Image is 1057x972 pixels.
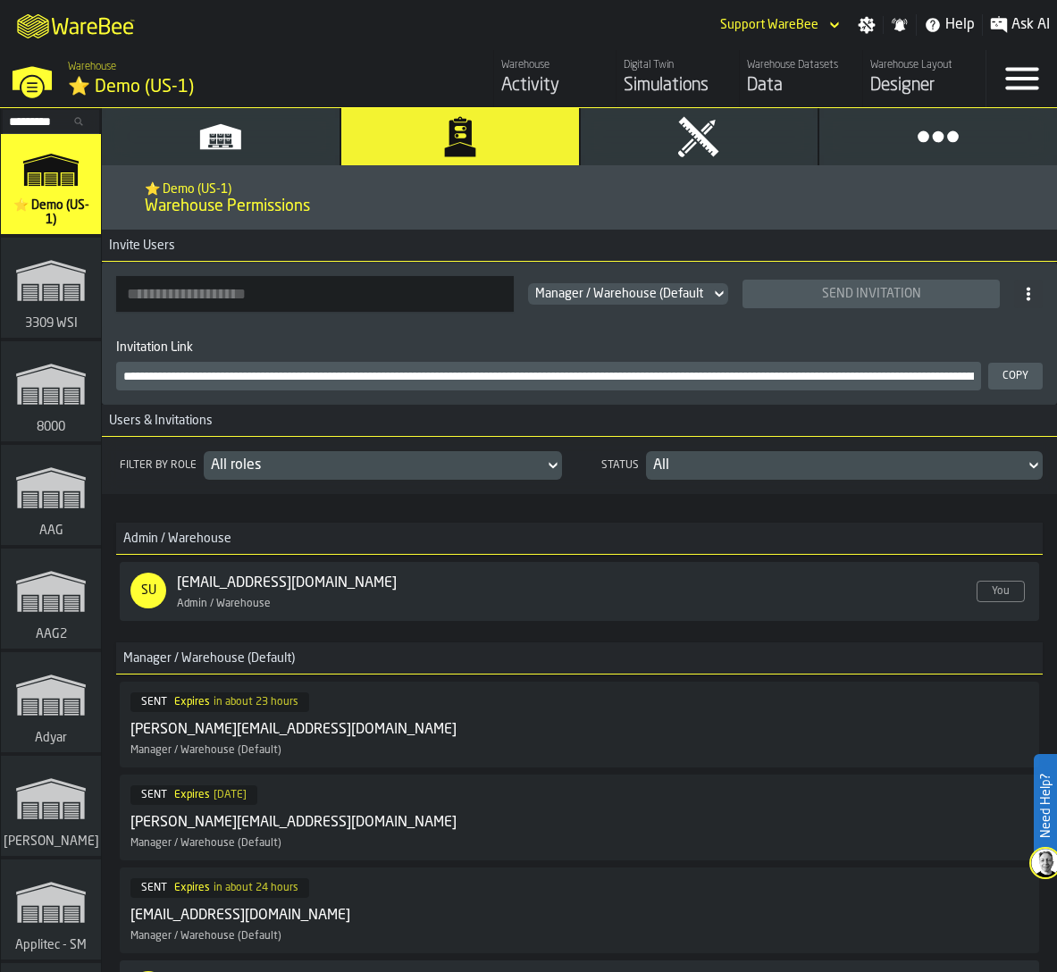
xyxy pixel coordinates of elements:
span: 8000 [33,420,69,434]
div: [PERSON_NAME][EMAIL_ADDRESS][DOMAIN_NAME] [130,812,457,834]
div: [EMAIL_ADDRESS][DOMAIN_NAME] [130,905,350,926]
div: Warehouse Layout [870,59,978,71]
h3: title-section-Invite Users [102,230,1057,262]
button: button-Copy [988,363,1043,390]
span: 3309 WSI [21,316,81,331]
a: link-to-/wh/i/103622fe-4b04-4da1-b95f-2619b9c959cc/simulations [616,50,739,107]
div: Admin / Warehouse [177,598,454,610]
div: ⭐ Demo (US-1) [68,75,390,100]
span: Warehouse [68,61,116,73]
a: link-to-/wh/i/103622fe-4b04-4da1-b95f-2619b9c959cc/data [739,50,862,107]
span: AAG [36,524,67,538]
div: DropdownMenuValue-24e966b4-8fcd-426e-bbad-9287d471c930 [535,287,703,301]
span: Warehouse Permissions [145,197,310,216]
div: Updated: N/A Created: 19/08/2025, 17:22:22 [214,789,247,801]
div: Status [598,459,642,472]
p: Invitation Link [116,340,1043,355]
label: button-toggle-Ask AI [983,14,1057,36]
span: SENT [141,882,167,894]
a: link-to-/wh/i/d1ef1afb-ce11-4124-bdae-ba3d01893ec0/simulations [1,238,101,341]
a: link-to-/wh/i/103622fe-4b04-4da1-b95f-2619b9c959cc/simulations [1,134,101,238]
div: Send Invitation [750,287,993,301]
span: Ask AI [1011,14,1050,36]
div: Warehouse Datasets [747,59,855,71]
h3: title-section-Manager / Warehouse (Default) [116,642,1043,675]
h3: title-section-Users & Invitations [102,405,1057,437]
div: DropdownMenuValue-Support WareBee [720,18,818,32]
a: link-to-/wh/i/862141b4-a92e-43d2-8b2b-6509793ccc83/simulations [1,652,101,756]
span: Adyar [31,731,71,745]
a: link-to-/wh/i/103622fe-4b04-4da1-b95f-2619b9c959cc/designer [862,50,986,107]
div: DropdownMenuValue-Support WareBee [713,14,843,36]
div: DropdownMenuValue-all [653,455,1019,476]
span: Expires [174,882,210,894]
a: link-to-/wh/i/27cb59bd-8ba0-4176-b0f1-d82d60966913/simulations [1,445,101,549]
span: Applitec - SM [12,938,90,952]
label: button-toggle-Settings [851,16,883,34]
span: Manager / Warehouse (Default) [130,930,281,943]
a: [EMAIL_ADDRESS][DOMAIN_NAME] [177,573,397,594]
span: AAG2 [32,627,71,641]
label: Need Help? [1036,756,1055,856]
label: button-toggle-Help [917,14,982,36]
label: button-toggle-Notifications [884,16,916,34]
span: SENT [141,789,167,801]
span: Admin / Warehouse [116,532,231,546]
div: Updated: N/A Created: 19/08/2025, 17:22:22 [214,882,298,894]
div: Copy [995,370,1036,382]
input: button-toolbar- [116,276,514,312]
div: [PERSON_NAME][EMAIL_ADDRESS][DOMAIN_NAME] [130,719,457,741]
h3: title-section-Admin / Warehouse [116,523,1043,555]
span: Help [945,14,975,36]
a: link-to-/wh/i/662479f8-72da-4751-a936-1d66c412adb4/simulations [1,859,101,963]
button: button-Send Invitation [742,280,1000,308]
div: Digital Twin [624,59,732,71]
label: button-toggle-Menu [986,50,1057,107]
div: Updated: N/A Created: 19/08/2025, 17:22:22 [214,696,298,708]
a: link-to-/wh/i/103622fe-4b04-4da1-b95f-2619b9c959cc/feed/ [493,50,617,107]
div: SU [130,573,166,608]
div: DropdownMenuValue-24e966b4-8fcd-426e-bbad-9287d471c930 [528,283,728,305]
span: Manager / Warehouse (Default) [130,744,281,757]
div: Simulations [624,73,732,98]
div: Warehouse [501,59,609,71]
a: link-to-/wh/i/ba0ffe14-8e36-4604-ab15-0eac01efbf24/simulations [1,549,101,652]
div: Filter by role [116,459,200,472]
span: Expires [174,789,210,801]
h2: Sub Title [145,179,1014,197]
span: Invite Users [102,239,175,253]
div: title-Warehouse Permissions [102,165,1057,230]
span: You [977,581,1025,602]
span: Manager / Warehouse (Default) [130,837,281,850]
span: Manager / Warehouse (Default) [535,287,707,301]
div: Activity [501,73,609,98]
span: Expires [174,696,210,708]
a: link-to-/wh/i/72fe6713-8242-4c3c-8adf-5d67388ea6d5/simulations [1,756,101,859]
div: Data [747,73,855,98]
a: link-to-/wh/i/b2e041e4-2753-4086-a82a-958e8abdd2c7/simulations [1,341,101,445]
span: Manager / Warehouse (Default) [116,651,295,666]
div: StatusDropdownMenuValue-all [598,451,1044,480]
span: ⭐ Demo (US-1) [8,198,94,227]
div: Filter by roleDropdownMenuValue-all [116,451,562,480]
div: DropdownMenuValue-all [211,455,537,476]
span: Users & Invitations [102,414,213,428]
span: SENT [141,696,167,708]
div: Designer [870,73,978,98]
